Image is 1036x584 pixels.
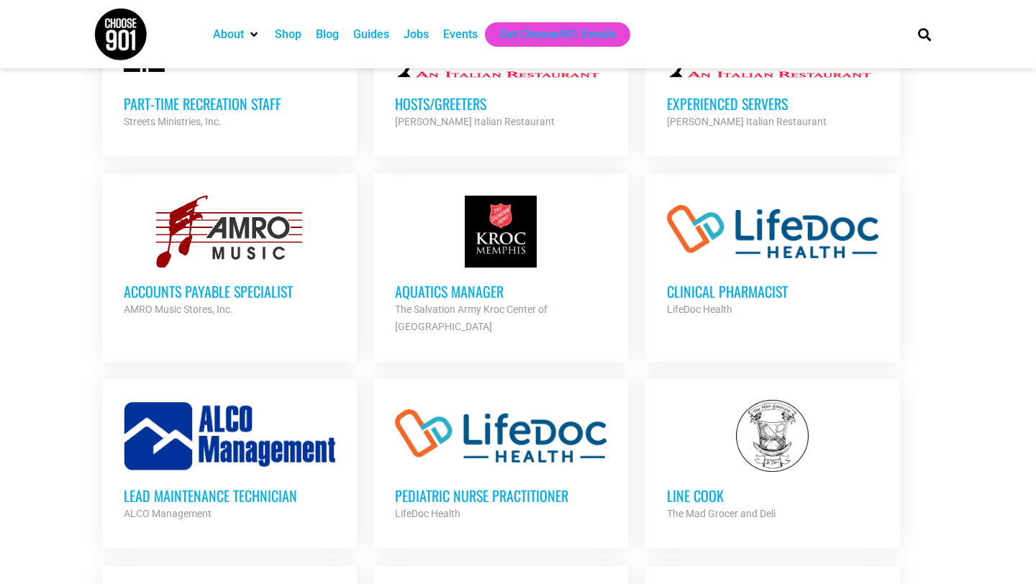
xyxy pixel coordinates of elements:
[645,378,900,544] a: Line Cook The Mad Grocer and Deli
[102,378,357,544] a: Lead Maintenance Technician ALCO Management
[395,508,460,519] strong: LifeDoc Health
[395,94,606,113] h3: Hosts/Greeters
[206,22,894,47] nav: Main nav
[667,282,878,301] h3: Clinical Pharmacist
[124,282,335,301] h3: Accounts Payable Specialist
[124,486,335,505] h3: Lead Maintenance Technician
[373,378,628,544] a: Pediatric Nurse Practitioner LifeDoc Health
[443,26,478,43] a: Events
[124,508,212,519] strong: ALCO Management
[499,26,616,43] a: Get Choose901 Emails
[395,486,606,505] h3: Pediatric Nurse Practitioner
[913,22,937,46] div: Search
[206,22,268,47] div: About
[275,26,301,43] a: Shop
[124,94,335,113] h3: Part-time Recreation Staff
[353,26,389,43] a: Guides
[667,304,732,315] strong: LifeDoc Health
[124,116,222,127] strong: Streets Ministries, Inc.
[395,282,606,301] h3: Aquatics Manager
[404,26,429,43] a: Jobs
[395,116,555,127] strong: [PERSON_NAME] Italian Restaurant
[667,486,878,505] h3: Line Cook
[645,174,900,339] a: Clinical Pharmacist LifeDoc Health
[373,174,628,357] a: Aquatics Manager The Salvation Army Kroc Center of [GEOGRAPHIC_DATA]
[395,304,547,332] strong: The Salvation Army Kroc Center of [GEOGRAPHIC_DATA]
[667,116,827,127] strong: [PERSON_NAME] Italian Restaurant
[667,94,878,113] h3: Experienced Servers
[102,174,357,339] a: Accounts Payable Specialist AMRO Music Stores, Inc.
[667,508,776,519] strong: The Mad Grocer and Deli
[124,304,233,315] strong: AMRO Music Stores, Inc.
[213,26,244,43] a: About
[316,26,339,43] a: Blog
